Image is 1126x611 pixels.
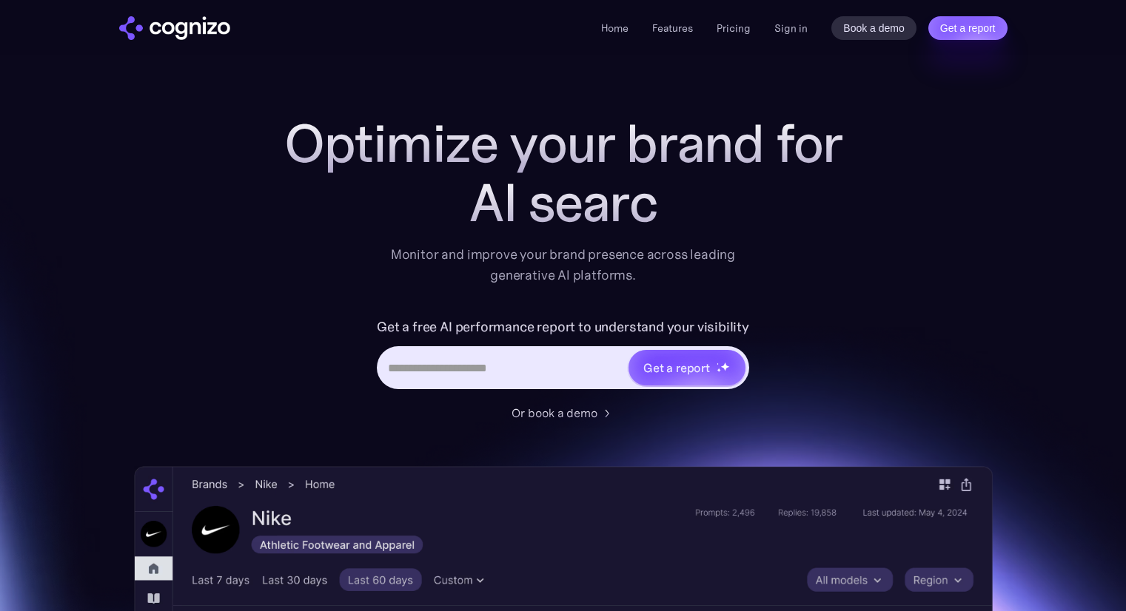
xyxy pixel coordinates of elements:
[717,368,722,373] img: star
[267,114,859,173] h1: Optimize your brand for
[377,315,749,339] label: Get a free AI performance report to understand your visibility
[381,244,745,286] div: Monitor and improve your brand presence across leading generative AI platforms.
[601,21,629,35] a: Home
[831,16,916,40] a: Book a demo
[717,362,719,365] img: star
[720,362,730,371] img: star
[643,359,710,377] div: Get a report
[928,16,1008,40] a: Get a report
[627,348,747,387] a: Get a reportstarstarstar
[267,173,859,232] div: AI searc
[377,315,749,396] form: Hero URL Input Form
[717,21,751,35] a: Pricing
[119,16,230,40] a: home
[119,16,230,40] img: cognizo logo
[512,404,615,422] a: Or book a demo
[652,21,693,35] a: Features
[512,404,597,422] div: Or book a demo
[774,19,808,37] a: Sign in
